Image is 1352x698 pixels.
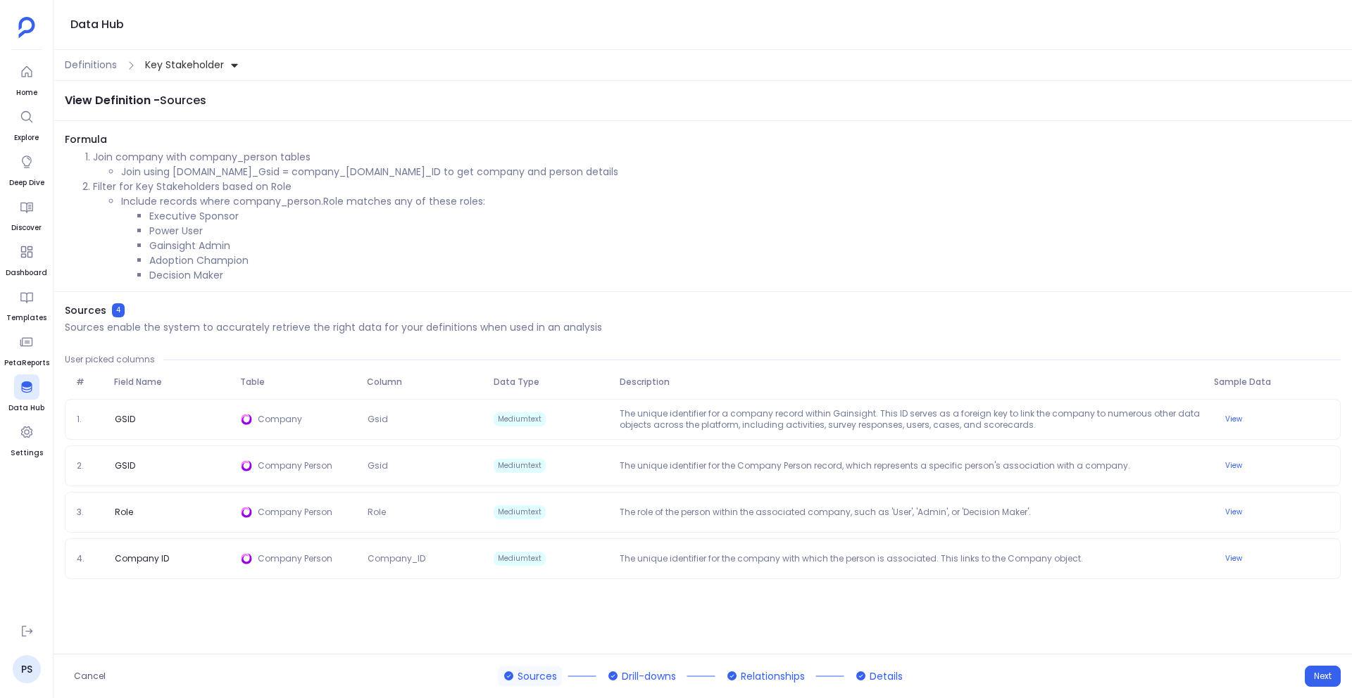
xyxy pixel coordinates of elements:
[149,239,1341,253] li: Gainsight Admin
[65,92,160,108] span: View Definition -
[145,58,224,72] span: Key Stakeholder
[65,320,602,334] p: Sources enable the system to accurately retrieve the right data for your definitions when used in...
[234,376,361,388] span: Table
[6,239,47,279] a: Dashboard
[614,376,1208,388] span: Description
[6,312,46,324] span: Templates
[6,284,46,324] a: Templates
[121,194,1341,283] li: Include records where company_person.Role matches any of these roles:
[1305,666,1341,687] button: Next
[1208,376,1335,388] span: Sample Data
[14,132,39,144] span: Explore
[71,460,109,471] span: 2.
[361,376,488,388] span: Column
[362,414,488,425] span: Gsid
[721,666,810,686] button: Relationships
[65,58,117,72] span: Definitions
[121,165,1341,179] li: Join using [DOMAIN_NAME]_Gsid = company_[DOMAIN_NAME]_ID to get company and person details
[258,507,356,518] span: Company Person
[1217,457,1251,474] button: View
[14,87,39,99] span: Home
[741,668,805,683] span: Relationships
[65,132,1341,147] span: Formula
[362,553,488,564] span: Company_ID
[109,507,139,518] span: Role
[18,17,35,38] img: petavue logo
[614,553,1208,564] p: The unique identifier for the company with which the person is associated. This links to the Comp...
[494,552,546,566] span: Mediumtext
[160,92,206,108] span: Sources
[149,224,1341,239] li: Power User
[494,459,546,473] span: Mediumtext
[4,357,49,369] span: PetaReports
[498,666,563,686] button: Sources
[494,412,546,426] span: Mediumtext
[494,505,546,519] span: Mediumtext
[71,553,109,564] span: 4.
[1217,550,1251,567] button: View
[65,303,106,317] span: Sources
[11,448,43,459] span: Settings
[71,507,109,518] span: 3.
[9,149,44,189] a: Deep Dive
[4,329,49,369] a: PetaReports
[109,553,175,564] span: Company ID
[108,376,235,388] span: Field Name
[93,179,1341,194] p: Filter for Key Stakeholders based on Role
[65,666,115,687] button: Cancel
[362,460,488,471] span: Gsid
[112,303,125,317] span: 4
[6,267,47,279] span: Dashboard
[109,460,141,471] span: GSID
[258,553,356,564] span: Company Person
[1217,411,1251,428] button: View
[149,253,1341,268] li: Adoption Champion
[850,666,908,686] button: Details
[622,668,676,683] span: Drill-downs
[258,414,356,425] span: Company
[614,408,1208,431] p: The unique identifier for a company record within Gainsight. This ID serves as a foreign key to l...
[9,177,44,189] span: Deep Dive
[149,268,1341,283] li: Decision Maker
[14,104,39,144] a: Explore
[258,460,356,471] span: Company Person
[602,666,682,686] button: Drill-downs
[14,59,39,99] a: Home
[109,414,141,425] span: GSID
[149,209,1341,224] li: Executive Sponsor
[870,668,903,683] span: Details
[11,419,43,459] a: Settings
[614,460,1208,471] p: The unique identifier for the Company Person record, which represents a specific person's associa...
[362,507,488,518] span: Role
[70,376,108,388] span: #
[70,15,124,34] h1: Data Hub
[8,402,44,414] span: Data Hub
[1217,504,1251,521] button: View
[93,150,1341,165] p: Join company with company_person tables
[65,354,155,365] span: User picked columns
[8,374,44,414] a: Data Hub
[11,194,42,234] a: Discover
[488,376,615,388] span: Data Type
[614,507,1208,518] p: The role of the person within the associated company, such as 'User', 'Admin', or 'Decision Maker'.
[11,222,42,234] span: Discover
[13,655,41,683] a: PS
[142,53,242,77] button: Key Stakeholder
[71,414,109,425] span: 1.
[518,668,557,683] span: Sources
